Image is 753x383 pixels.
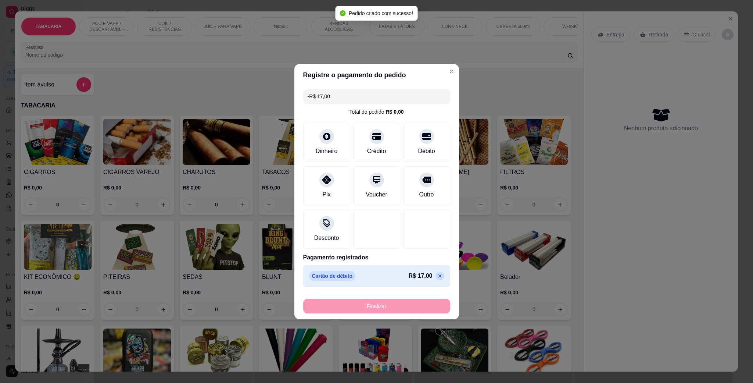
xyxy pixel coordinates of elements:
[294,64,459,86] header: Registre o pagamento do pedido
[340,10,346,16] span: check-circle
[446,65,458,77] button: Close
[316,147,338,156] div: Dinheiro
[309,271,355,281] p: Cartão de débito
[349,108,404,116] div: Total do pedido
[386,108,404,116] div: R$ 0,00
[409,272,433,280] p: R$ 17,00
[322,190,330,199] div: Pix
[366,190,387,199] div: Voucher
[419,190,434,199] div: Outro
[314,234,339,242] div: Desconto
[418,147,435,156] div: Débito
[303,253,450,262] p: Pagamento registrados
[349,10,413,16] span: Pedido criado com sucesso!
[367,147,386,156] div: Crédito
[308,89,446,104] input: Ex.: hambúrguer de cordeiro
